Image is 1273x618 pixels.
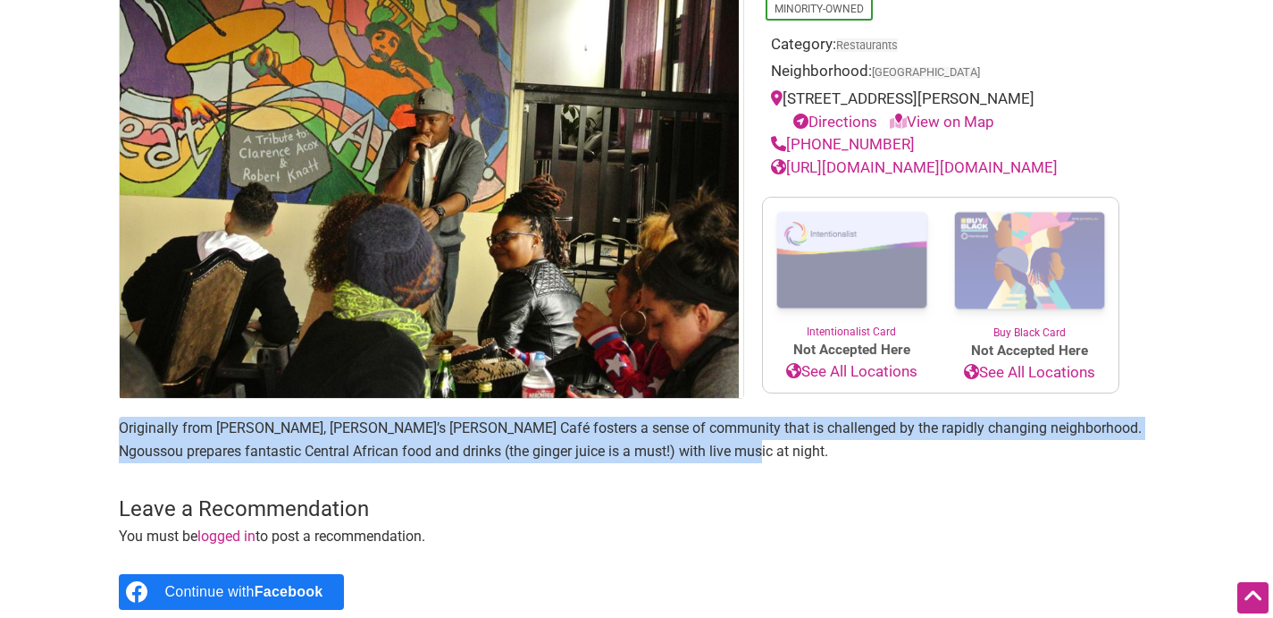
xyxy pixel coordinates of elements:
img: Intentionalist Card [763,198,941,324]
span: Not Accepted Here [941,341,1118,361]
a: View on Map [890,113,994,131]
a: [PHONE_NUMBER] [771,135,915,153]
p: Originally from [PERSON_NAME], [PERSON_NAME]’s [PERSON_NAME] Café fosters a sense of community th... [119,417,1155,462]
b: Facebook [255,584,323,599]
a: Buy Black Card [941,198,1118,341]
a: [URL][DOMAIN_NAME][DOMAIN_NAME] [771,158,1058,176]
a: Directions [793,113,877,131]
a: logged in [197,528,255,545]
div: Neighborhood: [771,60,1110,88]
p: You must be to post a recommendation. [119,525,1155,548]
img: Buy Black Card [941,198,1118,325]
span: [GEOGRAPHIC_DATA] [872,67,980,79]
h3: Leave a Recommendation [119,495,1155,525]
a: See All Locations [941,361,1118,385]
span: Not Accepted Here [763,340,941,360]
a: See All Locations [763,360,941,384]
div: Category: [771,33,1110,61]
a: Minority-Owned [775,3,864,15]
a: Intentionalist Card [763,198,941,340]
div: Scroll Back to Top [1237,582,1269,614]
a: Continue with <b>Facebook</b> [119,574,345,610]
div: [STREET_ADDRESS][PERSON_NAME] [771,88,1110,133]
div: Continue with [165,574,323,610]
a: Restaurants [836,38,898,52]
